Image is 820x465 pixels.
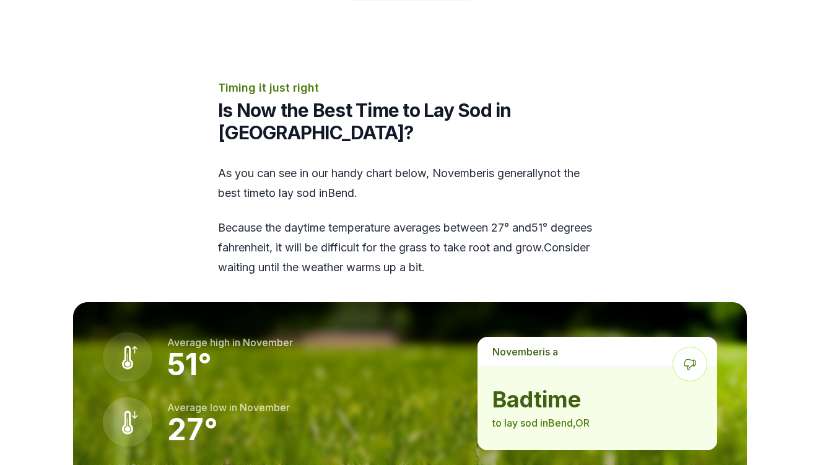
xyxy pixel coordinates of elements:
strong: 51 ° [167,346,212,383]
span: november [432,167,486,180]
span: november [240,401,290,414]
p: Average high in [167,335,293,350]
strong: bad time [492,387,702,412]
p: to lay sod in Bend , OR [492,415,702,430]
p: Average low in [167,400,290,415]
strong: 27 ° [167,411,218,448]
span: november [243,336,293,349]
p: is a [478,337,717,367]
h2: Is Now the Best Time to Lay Sod in [GEOGRAPHIC_DATA]? [218,99,602,144]
div: As you can see in our handy chart below, is generally not the best time to lay sod in Bend . [218,163,602,277]
p: Timing it just right [218,79,602,97]
span: november [492,345,543,358]
p: Because the daytime temperature averages between 27 ° and 51 ° degrees fahrenheit, it will be dif... [218,218,602,277]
